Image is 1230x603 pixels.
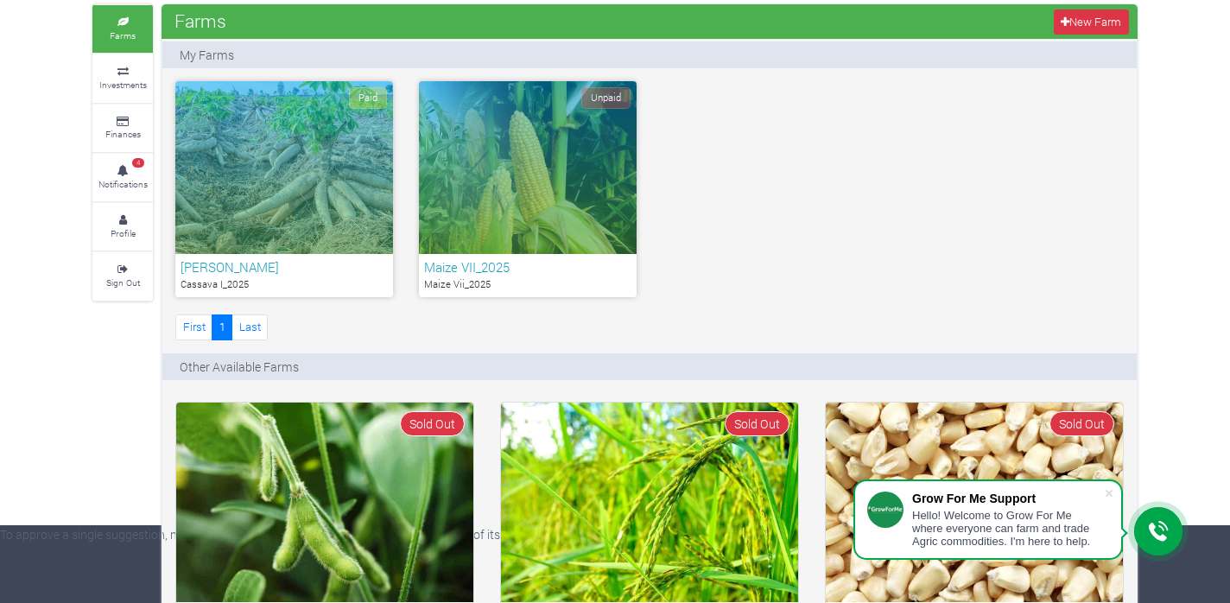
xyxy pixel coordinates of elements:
small: Profile [111,227,136,239]
a: 1 [212,314,232,340]
a: Paid [PERSON_NAME] Cassava I_2025 [175,81,393,297]
a: Profile [92,203,153,251]
small: Farms [110,29,136,41]
span: Unpaid [581,87,631,109]
p: Other Available Farms [180,358,299,376]
span: Paid [349,87,387,109]
span: Farms [170,3,231,38]
div: Hello! Welcome to Grow For Me where everyone can farm and trade Agric commodities. I'm here to help. [912,509,1104,548]
a: Investments [92,54,153,102]
span: Sold Out [725,411,789,436]
img: growforme image [501,403,798,602]
span: 4 [132,158,144,168]
small: Sign Out [106,276,140,289]
a: Unpaid Maize VII_2025 Maize Vii_2025 [419,81,637,297]
div: Grow For Me Support [912,492,1104,505]
a: Finances [92,105,153,152]
a: First [175,314,212,340]
a: Farms [92,5,153,53]
h6: [PERSON_NAME] [181,259,388,275]
span: Sold Out [400,411,465,436]
a: 4 Notifications [92,154,153,201]
a: Last [231,314,268,340]
small: Notifications [98,178,148,190]
img: growforme image [826,403,1123,602]
h6: Maize VII_2025 [424,259,631,275]
nav: Page Navigation [175,314,268,340]
img: growforme image [176,403,473,602]
small: Investments [99,79,147,91]
span: Sold Out [1049,411,1114,436]
p: My Farms [180,46,234,64]
small: Finances [105,128,141,140]
a: New Farm [1054,10,1129,35]
a: Sign Out [92,252,153,300]
p: Maize Vii_2025 [424,277,631,292]
p: Cassava I_2025 [181,277,388,292]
